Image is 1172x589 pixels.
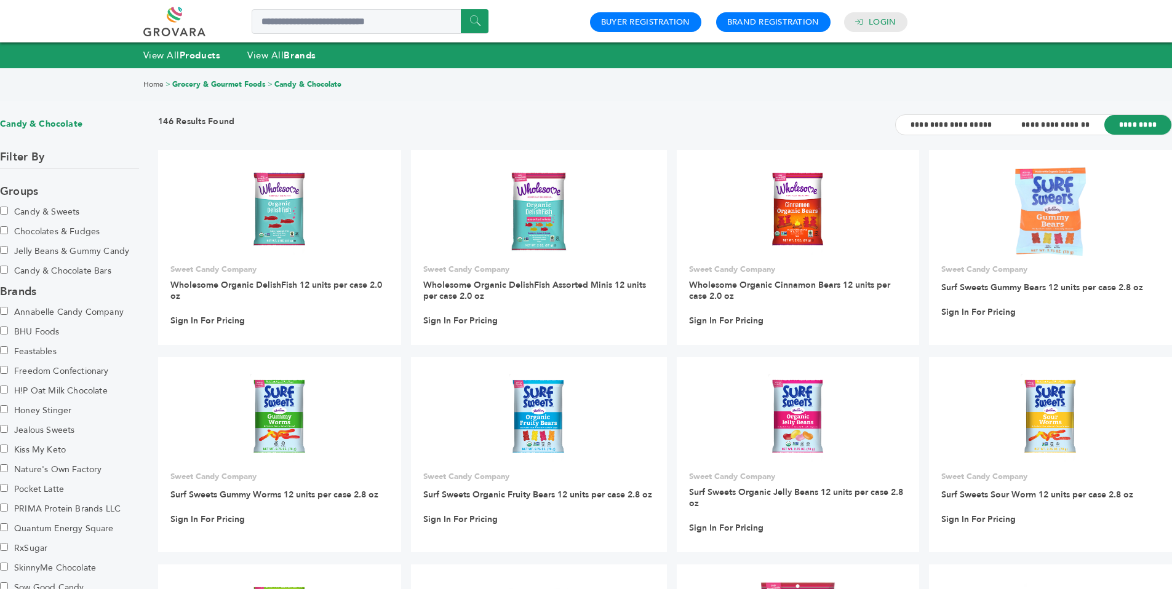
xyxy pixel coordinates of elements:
p: Sweet Candy Company [423,471,655,482]
img: Surf Sweets Organic Fruity Bears 12 units per case 2.8 oz [509,374,568,463]
img: Surf Sweets Gummy Bears 12 units per case 2.8 oz [1015,167,1086,256]
a: Surf Sweets Organic Fruity Bears 12 units per case 2.8 oz [423,489,652,500]
a: View AllProducts [143,49,221,61]
p: Sweet Candy Company [423,264,655,275]
p: Sweet Candy Company [689,471,907,482]
a: Surf Sweets Organic Jelly Beans 12 units per case 2.8 oz [689,486,903,509]
a: Buyer Registration [601,17,690,28]
a: Sign In For Pricing [423,514,498,525]
a: Wholesome Organic DelishFish 12 units per case 2.0 oz [170,279,382,302]
img: Wholesome Organic DelishFish 12 units per case 2.0 oz [250,167,309,256]
a: Wholesome Organic DelishFish Assorted Minis 12 units per case 2.0 oz [423,279,646,302]
p: Sweet Candy Company [941,264,1160,275]
img: Surf Sweets Organic Jelly Beans 12 units per case 2.8 oz [768,374,827,463]
img: Surf Sweets Gummy Worms 12 units per case 2.8 oz [250,374,309,463]
a: Sign In For Pricing [941,307,1016,318]
a: Sign In For Pricing [689,523,763,534]
a: Surf Sweets Sour Worm 12 units per case 2.8 oz [941,489,1133,500]
a: Surf Sweets Gummy Bears 12 units per case 2.8 oz [941,282,1143,293]
h3: 146 Results Found [158,116,234,135]
a: Sign In For Pricing [941,514,1016,525]
img: Wholesome Organic DelishFish Assorted Minis 12 units per case 2.0 oz [493,167,584,256]
p: Sweet Candy Company [689,264,907,275]
input: Search a product or brand... [252,9,488,34]
a: View AllBrands [247,49,316,61]
a: Brand Registration [727,17,819,28]
a: Candy & Chocolate [274,79,341,89]
a: Surf Sweets Gummy Worms 12 units per case 2.8 oz [170,489,378,500]
strong: Products [180,49,220,61]
a: Home [143,79,164,89]
p: Sweet Candy Company [170,471,389,482]
img: Wholesome Organic Cinnamon Bears 12 units per case 2.0 oz [768,167,827,256]
a: Sign In For Pricing [170,315,245,326]
a: Grocery & Gourmet Foods [172,79,266,89]
span: > [268,79,273,89]
a: Sign In For Pricing [689,315,763,326]
a: Sign In For Pricing [423,315,498,326]
a: Login [869,17,896,28]
span: > [165,79,170,89]
a: Wholesome Organic Cinnamon Bears 12 units per case 2.0 oz [689,279,890,302]
strong: Brands [284,49,316,61]
p: Sweet Candy Company [941,471,1160,482]
img: Surf Sweets Sour Worm 12 units per case 2.8 oz [1021,374,1080,463]
p: Sweet Candy Company [170,264,389,275]
a: Sign In For Pricing [170,514,245,525]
